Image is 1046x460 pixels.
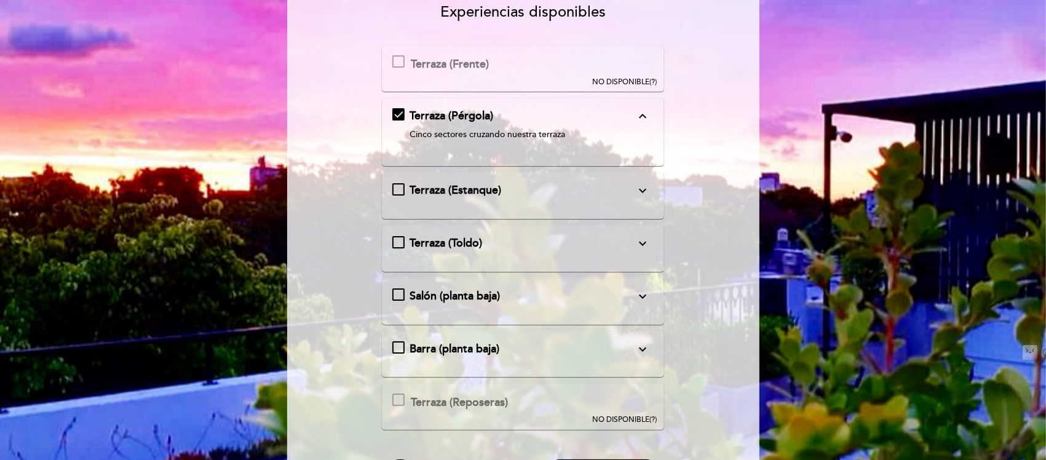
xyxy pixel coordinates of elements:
[410,289,500,303] span: Salón (planta baja)
[392,236,654,252] md-checkbox: Terraza (Toldo) expand_more Para quienes quieran la mejor visual de la terraza completa .
[392,341,654,357] md-checkbox: Barra (planta baja) expand_more Para contemplar y disfrutar de la oferta de vinos que tenemos par...
[632,288,654,304] button: expand_more
[588,384,660,426] button: NO DISPONIBLE(?)
[410,129,635,141] div: Cinco sectores cruzando nuestra terraza
[392,108,654,146] md-checkbox: Terraza (Pérgola) expand_more Cinco sectores cruzando nuestra terraza
[592,414,657,425] div: (?)
[410,236,482,250] span: Terraza (Toldo)
[635,183,650,198] i: expand_more
[410,342,499,355] span: Barra (planta baja)
[411,57,489,73] div: Terraza (Frente)
[635,109,650,124] i: expand_less
[410,183,501,197] span: Terraza (Estanque)
[635,289,650,304] i: expand_more
[392,288,654,304] md-checkbox: Salón (planta baja) expand_more Cómodos en los sillones de la planta baja con la mejor acústica, ...
[411,395,508,411] div: Terraza (Reposeras)
[632,108,654,124] button: expand_less
[635,236,650,251] i: expand_more
[632,341,654,357] button: expand_more
[588,46,660,87] button: NO DISPONIBLE(?)
[440,3,606,21] span: Experiencias disponibles
[592,415,649,424] span: NO DISPONIBLE
[635,342,650,357] i: expand_more
[632,183,654,199] button: expand_more
[592,77,657,87] div: (?)
[592,77,649,87] span: NO DISPONIBLE
[410,109,493,122] span: Terraza (Pérgola)
[632,236,654,252] button: expand_more
[392,183,654,199] md-checkbox: Terraza (Estanque) expand_more Nuestras cómodas colchonetas y sillas rodeando el estanque de cama...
